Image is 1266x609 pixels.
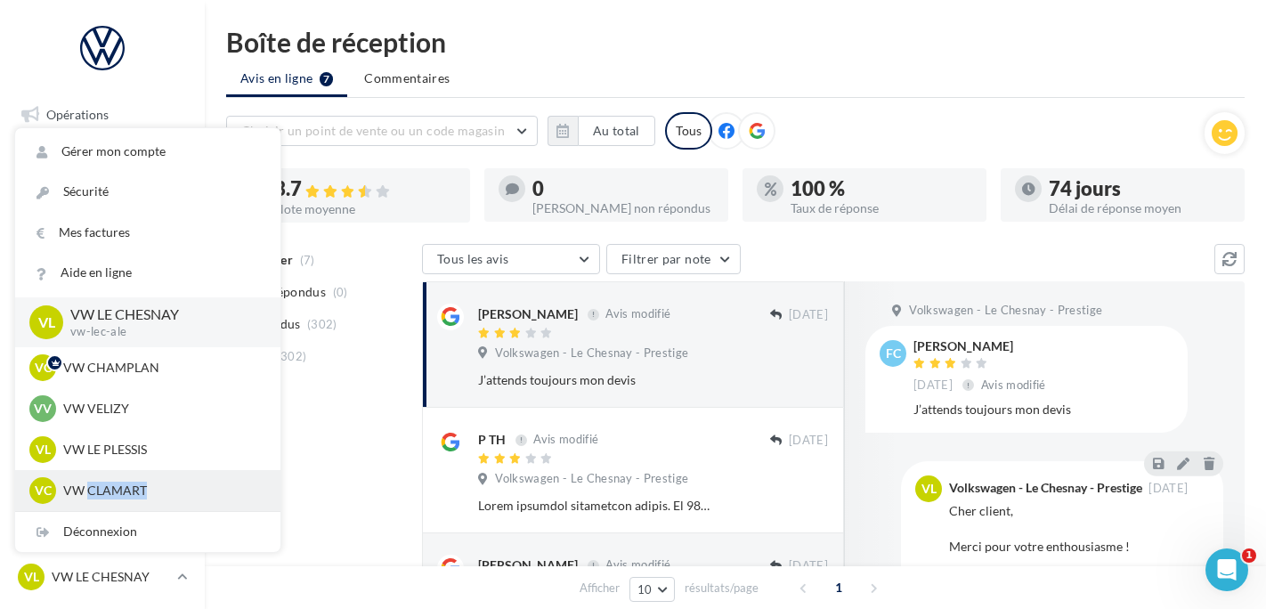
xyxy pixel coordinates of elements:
p: VW CHAMPLAN [63,359,259,377]
a: Campagnes [11,231,194,268]
div: [PERSON_NAME] non répondus [532,202,714,215]
button: Choisir un point de vente ou un code magasin [226,116,538,146]
span: Commentaires [364,69,450,87]
span: [DATE] [789,558,828,574]
span: [DATE] [913,378,953,394]
p: VW LE PLESSIS [63,441,259,459]
div: J’attends toujours mon devis [913,401,1173,418]
div: [PERSON_NAME] [478,305,578,323]
span: [DATE] [1148,483,1188,494]
span: VC [35,359,52,377]
span: Volkswagen - Le Chesnay - Prestige [495,471,688,487]
span: [DATE] [789,433,828,449]
span: résultats/page [685,580,759,597]
span: Avis modifié [533,433,598,447]
a: Médiathèque [11,319,194,356]
div: Cher client, Merci pour votre enthousiasme ! Cordialement, Volkswagen Prestige Le Chesnay. [949,502,1209,609]
span: 1 [824,573,853,602]
span: Avis modifié [605,558,670,572]
span: Afficher [580,580,620,597]
p: VW LE CHESNAY [70,304,252,325]
span: Choisir un point de vente ou un code magasin [241,123,505,138]
p: VW CLAMART [63,482,259,499]
a: Mes factures [15,213,280,253]
div: J’attends toujours mon devis [478,371,712,389]
div: Boîte de réception [226,28,1245,55]
div: 100 % [791,179,972,199]
a: Campagnes DataOnDemand [11,467,194,519]
span: VL [24,568,39,586]
span: Tous les avis [437,251,509,266]
span: [DATE] [789,307,828,323]
span: Avis modifié [981,378,1046,392]
span: FC [886,345,901,362]
span: VL [38,312,55,332]
span: (0) [333,285,348,299]
a: Aide en ligne [15,253,280,293]
span: VL [921,480,937,498]
span: (302) [277,349,307,363]
span: 1 [1242,548,1256,563]
button: 10 [629,577,675,602]
div: P TH [478,431,506,449]
p: VW VELIZY [63,400,259,418]
div: [PERSON_NAME] [913,340,1050,353]
a: PLV et print personnalisable [11,408,194,460]
iframe: Intercom live chat [1205,548,1248,591]
a: Calendrier [11,363,194,401]
a: Sécurité [15,172,280,212]
button: Au total [578,116,655,146]
button: Tous les avis [422,244,600,274]
span: (302) [307,317,337,331]
span: 10 [637,582,653,597]
button: Au total [548,116,655,146]
div: Déconnexion [15,512,280,552]
div: Lorem ipsumdol sitametcon adipis. El 98/73, se doei temporin u la etdolore magnaali en adm V.Qui ... [478,497,712,515]
p: vw-lec-ale [70,324,252,340]
div: Délai de réponse moyen [1049,202,1230,215]
a: Opérations [11,96,194,134]
div: [PERSON_NAME] [478,556,578,574]
a: Gérer mon compte [15,132,280,172]
span: VV [34,400,52,418]
a: VL VW LE CHESNAY [14,560,191,594]
span: Opérations [46,107,109,122]
div: 0 [532,179,714,199]
div: 74 jours [1049,179,1230,199]
span: Volkswagen - Le Chesnay - Prestige [495,345,688,361]
div: Taux de réponse [791,202,972,215]
div: Note moyenne [274,203,456,215]
a: Boîte de réception7 [11,141,194,179]
a: Visibilité en ligne [11,186,194,223]
div: Tous [665,112,712,150]
span: VL [36,441,51,459]
span: Non répondus [243,283,326,301]
button: Filtrer par note [606,244,741,274]
div: 3.7 [274,179,456,199]
span: VC [35,482,52,499]
span: Avis modifié [605,307,670,321]
p: VW LE CHESNAY [52,568,170,586]
div: Volkswagen - Le Chesnay - Prestige [949,482,1142,494]
span: Volkswagen - Le Chesnay - Prestige [909,303,1102,319]
a: Contacts [11,275,194,313]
